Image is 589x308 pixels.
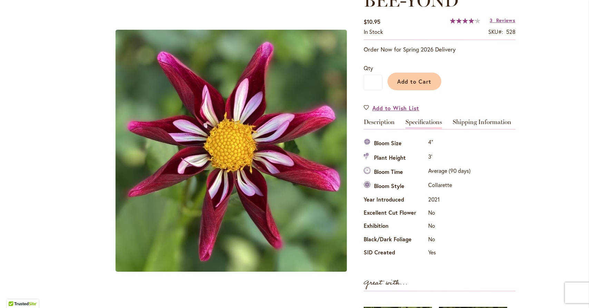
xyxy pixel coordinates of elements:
[364,104,420,112] a: Add to Wish List
[426,220,472,233] td: No
[453,119,511,129] a: Shipping Information
[426,151,472,165] td: 3'
[450,18,480,24] div: 84%
[405,119,442,129] a: Specifications
[364,179,426,194] th: Bloom Style
[364,28,383,36] div: Availability
[506,28,516,36] div: 528
[364,28,383,35] span: In stock
[364,165,426,179] th: Bloom Time
[426,179,472,194] td: Collarette
[364,277,408,289] strong: Great with...
[106,3,357,298] div: BEE-YOND
[387,73,441,90] button: Add to Cart
[364,194,426,207] th: Year Introduced
[364,220,426,233] th: Exhibition
[364,207,426,220] th: Excellent Cut Flower
[426,233,472,246] td: No
[5,283,24,303] iframe: Launch Accessibility Center
[364,119,395,129] a: Description
[426,207,472,220] td: No
[364,151,426,165] th: Plant Height
[372,104,420,112] span: Add to Wish List
[488,28,503,35] strong: SKU
[364,119,516,260] div: Detailed Product Info
[364,137,426,151] th: Bloom Size
[490,17,515,24] a: 3 Reviews
[397,78,431,85] span: Add to Cart
[106,3,389,298] div: Product Images
[490,17,493,24] span: 3
[364,18,380,25] span: $10.95
[426,247,472,260] td: Yes
[426,194,472,207] td: 2021
[426,137,472,151] td: 4"
[426,165,472,179] td: Average (90 days)
[364,247,426,260] th: SID Created
[364,64,373,72] span: Qty
[496,17,516,24] span: Reviews
[364,233,426,246] th: Black/Dark Foliage
[364,45,516,54] p: Order Now for Spring 2026 Delivery
[115,30,347,272] img: BEE-YOND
